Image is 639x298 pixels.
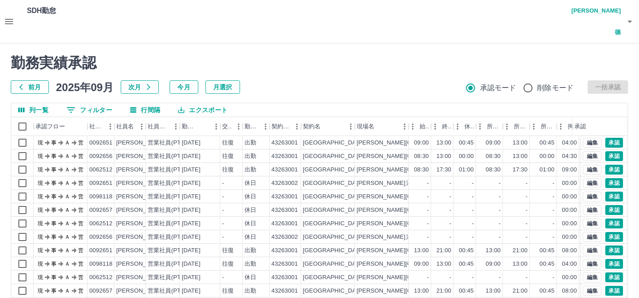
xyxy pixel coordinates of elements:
div: 43263001 [271,273,298,282]
div: 出勤 [245,152,256,161]
text: 事 [51,167,57,173]
div: - [553,233,555,241]
div: 営業社員(PT契約) [148,233,195,241]
div: 13:00 [437,139,451,147]
span: 削除モード [538,83,574,93]
div: 08:30 [486,152,501,161]
div: 08:30 [486,166,501,174]
button: 編集 [583,272,602,282]
text: 営 [78,220,83,227]
text: 営 [78,180,83,186]
div: [DATE] [182,139,201,147]
div: 勤務日 [182,117,197,136]
button: メニュー [290,120,304,133]
button: 行間隔 [123,103,167,117]
button: 編集 [583,259,602,269]
button: 承認 [605,165,623,175]
div: 43263001 [271,260,298,268]
button: 承認 [605,259,623,269]
text: 現 [38,193,43,200]
div: [PERSON_NAME]德 [116,273,171,282]
div: 09:00 [486,260,501,268]
div: [PERSON_NAME][GEOGRAPHIC_DATA] [357,260,468,268]
div: 09:00 [562,166,577,174]
button: 次月 [121,80,159,94]
div: 08:30 [414,166,429,174]
div: 13:00 [486,246,501,255]
button: 承認 [605,232,623,242]
div: [PERSON_NAME][GEOGRAPHIC_DATA] [357,193,468,201]
div: 出勤 [245,246,256,255]
div: - [450,179,451,188]
div: [PERSON_NAME] [116,139,165,147]
div: [PERSON_NAME][GEOGRAPHIC_DATA] [357,246,468,255]
text: 営 [78,261,83,267]
div: 交通費 [220,117,243,136]
text: 現 [38,220,43,227]
div: 0092656 [89,152,113,161]
div: 43263001 [271,246,298,255]
text: 事 [51,193,57,200]
div: 休日 [245,219,256,228]
div: [DATE] [182,179,201,188]
div: [PERSON_NAME] [116,206,165,215]
div: 0062512 [89,219,113,228]
span: 承認モード [480,83,516,93]
div: [PERSON_NAME][GEOGRAPHIC_DATA] [357,166,468,174]
div: 21:00 [437,246,451,255]
button: メニュー [259,120,272,133]
button: 編集 [583,165,602,175]
div: 43263001 [271,219,298,228]
div: 0092657 [89,206,113,215]
div: - [553,179,555,188]
div: 終業 [431,117,454,136]
div: - [472,233,474,241]
div: 43263001 [271,166,298,174]
div: 所定終業 [503,117,530,136]
div: 所定休憩 [541,117,555,136]
div: 04:00 [562,139,577,147]
button: 編集 [583,245,602,255]
div: 13:00 [513,152,528,161]
text: Ａ [65,261,70,267]
div: [DATE] [182,233,201,241]
div: 00:45 [459,139,474,147]
div: 01:00 [540,166,555,174]
button: メニュー [344,120,358,133]
text: 現 [38,234,43,240]
div: 契約名 [301,117,355,136]
div: 休日 [245,193,256,201]
div: - [526,206,528,215]
div: [PERSON_NAME]德 [116,219,171,228]
div: 契約コード [270,117,301,136]
button: フィルター表示 [59,103,119,117]
div: [GEOGRAPHIC_DATA] [303,233,365,241]
div: [PERSON_NAME] [116,179,165,188]
text: 現 [38,274,43,280]
text: 事 [51,207,57,213]
div: 休日 [245,233,256,241]
div: 0062512 [89,273,113,282]
div: - [427,273,429,282]
div: 43263001 [271,152,298,161]
div: - [450,273,451,282]
text: 事 [51,234,57,240]
text: 現 [38,247,43,254]
button: メニュー [210,120,223,133]
div: 交通費 [222,117,232,136]
div: 往復 [222,246,234,255]
div: [GEOGRAPHIC_DATA] [303,139,365,147]
div: 09:00 [414,139,429,147]
div: 営業社員(PT契約) [148,206,195,215]
button: エクスポート [171,103,235,117]
div: 往復 [222,139,234,147]
div: 21:00 [513,246,528,255]
div: [GEOGRAPHIC_DATA] [303,193,365,201]
div: 所定休憩 [530,117,557,136]
div: 承認 [573,117,619,136]
text: 営 [78,167,83,173]
div: 拘束 [568,117,578,136]
div: 社員区分 [148,117,169,136]
button: 承認 [605,272,623,282]
div: 契約名 [303,117,320,136]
